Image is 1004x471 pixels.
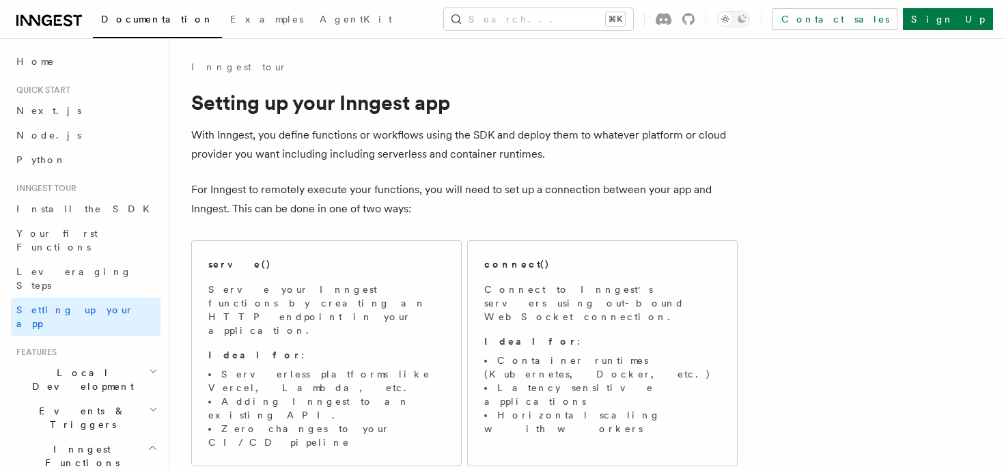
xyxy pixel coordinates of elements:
button: Events & Triggers [11,399,161,437]
a: Documentation [93,4,222,38]
button: Search...⌘K [444,8,633,30]
p: : [208,348,445,362]
a: Node.js [11,123,161,147]
strong: Ideal for [484,336,577,347]
h2: connect() [484,257,550,271]
span: Local Development [11,366,149,393]
kbd: ⌘K [606,12,625,26]
a: Sign Up [903,8,993,30]
p: : [484,334,721,348]
li: Adding Inngest to an existing API. [208,395,445,422]
a: Setting up your app [11,298,161,336]
a: Next.js [11,98,161,123]
a: Install the SDK [11,197,161,221]
a: Leveraging Steps [11,259,161,298]
a: Your first Functions [11,221,161,259]
span: AgentKit [320,14,392,25]
span: Features [11,347,57,358]
span: Your first Functions [16,228,98,253]
span: Inngest Functions [11,442,148,470]
span: Events & Triggers [11,404,149,431]
li: Horizontal scaling with workers [484,408,721,436]
a: Examples [222,4,311,37]
span: Setting up your app [16,304,134,329]
a: Python [11,147,161,172]
p: For Inngest to remotely execute your functions, you will need to set up a connection between your... [191,180,738,218]
a: connect()Connect to Inngest's servers using out-bound WebSocket connection.Ideal for:Container ru... [467,240,738,466]
li: Zero changes to your CI/CD pipeline [208,422,445,449]
span: Inngest tour [11,183,76,194]
p: Connect to Inngest's servers using out-bound WebSocket connection. [484,283,721,324]
h1: Setting up your Inngest app [191,90,738,115]
a: Home [11,49,161,74]
p: With Inngest, you define functions or workflows using the SDK and deploy them to whatever platfor... [191,126,738,164]
span: Leveraging Steps [16,266,132,291]
span: Examples [230,14,303,25]
a: Inngest tour [191,60,287,74]
button: Toggle dark mode [717,11,750,27]
h2: serve() [208,257,271,271]
span: Quick start [11,85,70,96]
a: AgentKit [311,4,400,37]
span: Python [16,154,66,165]
button: Local Development [11,360,161,399]
span: Home [16,55,55,68]
a: Contact sales [772,8,897,30]
span: Node.js [16,130,81,141]
li: Serverless platforms like Vercel, Lambda, etc. [208,367,445,395]
span: Next.js [16,105,81,116]
span: Install the SDK [16,203,158,214]
strong: Ideal for [208,349,301,360]
li: Container runtimes (Kubernetes, Docker, etc.) [484,354,721,381]
p: Serve your Inngest functions by creating an HTTP endpoint in your application. [208,283,445,337]
a: serve()Serve your Inngest functions by creating an HTTP endpoint in your application.Ideal for:Se... [191,240,462,466]
span: Documentation [101,14,214,25]
li: Latency sensitive applications [484,381,721,408]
